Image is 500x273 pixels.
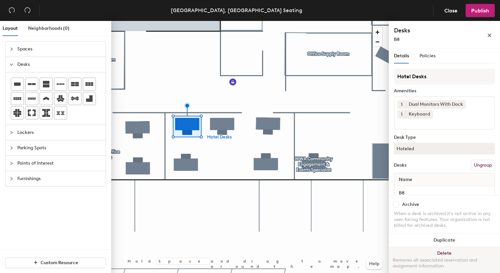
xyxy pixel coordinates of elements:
[17,42,102,57] span: Spaces
[394,135,495,140] div: Desk Type
[17,57,102,72] span: Desks
[17,125,102,140] span: Lockers
[17,156,102,171] span: Points of Interest
[444,8,457,14] span: Close
[394,211,495,228] div: When a desk is archived it's not active in any user-facing features. Your organization is not bil...
[9,7,15,13] span: undo
[3,26,18,31] span: Layout
[394,88,495,94] div: Amenities
[171,6,302,14] div: [GEOGRAPHIC_DATA], [GEOGRAPHIC_DATA] Seating
[394,163,406,168] div: Desks
[9,146,13,150] span: collapsed
[420,53,436,59] span: Policies
[487,33,492,38] span: close
[21,4,34,17] button: Redo (⌘ + ⇧ + Z)
[9,47,13,51] span: collapsed
[394,37,400,42] span: B8
[402,202,419,207] div: Archive
[9,177,13,181] span: collapsed
[9,131,13,135] span: collapsed
[394,26,466,35] h4: Desks
[17,140,102,155] span: Parking Spots
[401,101,402,108] span: 1
[28,26,69,31] span: Neighborhoods (0)
[466,4,495,17] button: Publish
[5,4,18,17] button: Undo (⌘ + Z)
[394,53,409,59] span: Details
[471,8,489,14] span: Publish
[17,171,102,186] span: Furnishings
[396,174,416,186] span: Name
[471,160,495,171] button: Ungroup
[393,257,496,269] div: Removes all associated reservation and assignment information
[401,111,402,118] span: 1
[5,258,106,268] button: Custom Resource
[366,259,382,269] button: Help
[389,234,500,247] button: Duplicate
[439,4,463,17] button: Close
[397,110,406,118] button: 1
[396,188,493,197] input: Unnamed desk
[394,143,495,155] button: Hoteled
[406,100,466,109] div: Dual Monitors With Dock
[397,100,406,109] button: 1
[41,260,78,265] span: Custom Resource
[406,110,433,118] div: Keyboard
[9,161,13,165] span: collapsed
[9,63,13,66] span: expanded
